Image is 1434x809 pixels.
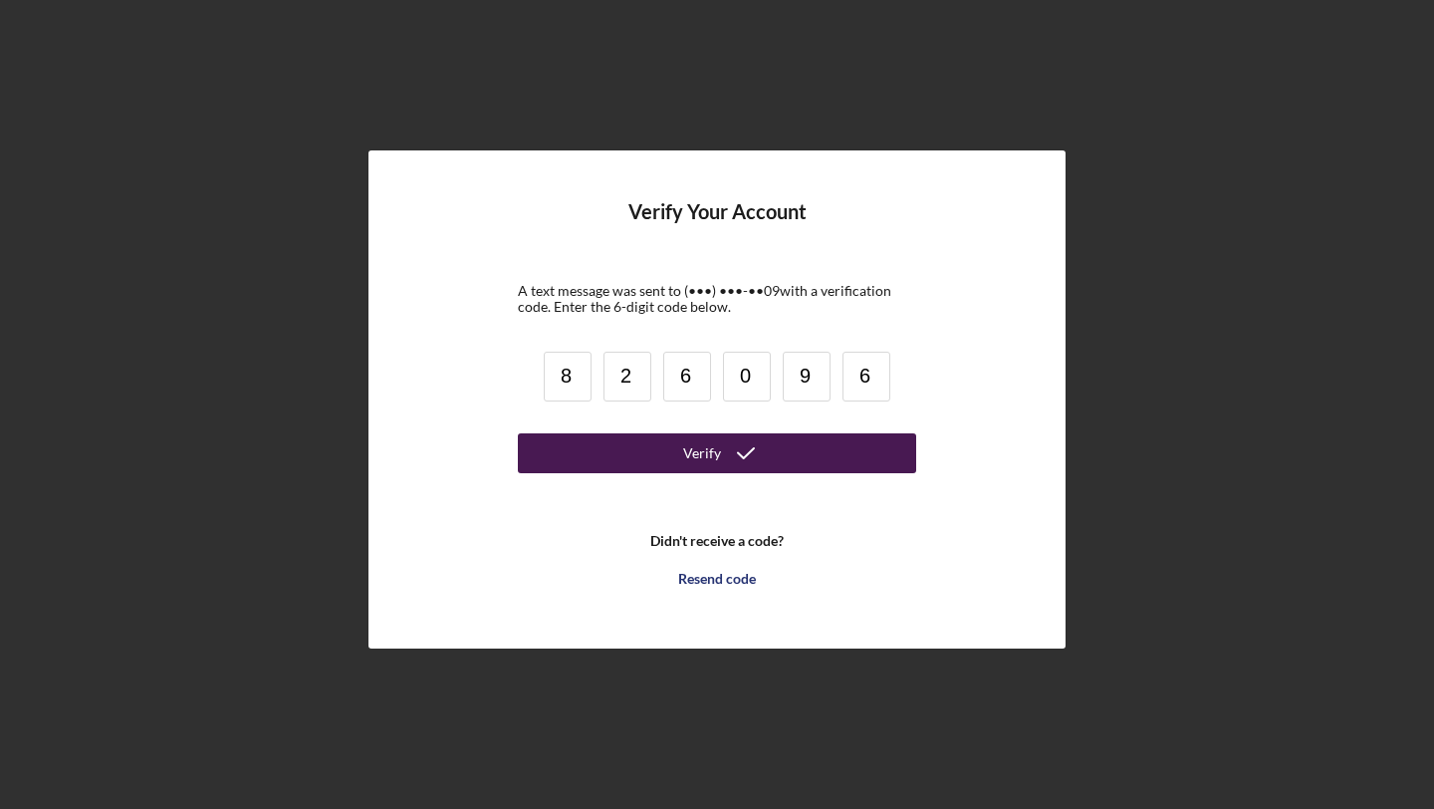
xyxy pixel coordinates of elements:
h4: Verify Your Account [628,200,807,253]
button: Resend code [518,559,916,599]
div: Resend code [678,559,756,599]
div: A text message was sent to (•••) •••-•• 09 with a verification code. Enter the 6-digit code below. [518,283,916,315]
b: Didn't receive a code? [650,533,784,549]
button: Verify [518,433,916,473]
div: Verify [683,433,721,473]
